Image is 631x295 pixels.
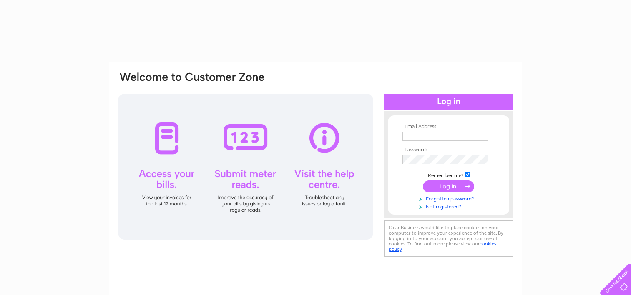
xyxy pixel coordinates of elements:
[400,124,497,130] th: Email Address:
[402,202,497,210] a: Not registered?
[423,180,474,192] input: Submit
[384,220,513,257] div: Clear Business would like to place cookies on your computer to improve your experience of the sit...
[389,241,496,252] a: cookies policy
[400,170,497,179] td: Remember me?
[400,147,497,153] th: Password:
[402,194,497,202] a: Forgotten password?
